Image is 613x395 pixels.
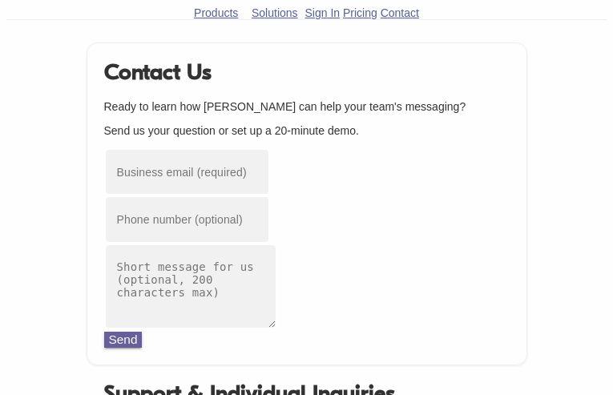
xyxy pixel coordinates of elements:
[104,195,270,243] input: Phone number (optional)
[252,6,298,19] a: Solutions
[104,100,510,113] p: Ready to learn how [PERSON_NAME] can help your team's messaging?
[104,124,510,137] p: Send us your question or set up a 20-minute demo.
[104,332,143,348] button: Send
[104,148,270,195] input: Business email (required)
[381,6,419,19] a: Contact
[104,59,510,85] h1: Contact Us
[194,6,238,19] a: Products
[343,6,377,19] a: Pricing
[304,6,340,19] a: Sign In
